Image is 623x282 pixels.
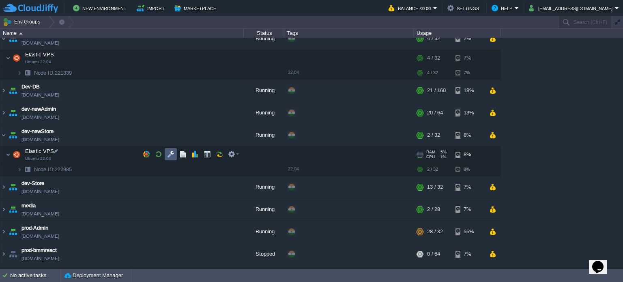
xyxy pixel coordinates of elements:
[529,3,615,13] button: [EMAIL_ADDRESS][DOMAIN_NAME]
[33,69,73,76] a: Node ID:221339
[0,124,7,146] img: AMDAwAAAACH5BAEAAAAALAAAAAABAAEAAAICRAEAOw==
[438,150,447,155] span: 5%
[426,155,435,159] span: CPU
[427,243,440,265] div: 0 / 64
[33,166,73,173] span: 222985
[7,243,19,265] img: AMDAwAAAACH5BAEAAAAALAAAAAABAAEAAAICRAEAOw==
[21,127,54,136] a: dev-newStore
[455,163,482,176] div: 8%
[0,243,7,265] img: AMDAwAAAACH5BAEAAAAALAAAAAABAAEAAAICRAEAOw==
[244,198,284,220] div: Running
[3,3,58,13] img: CloudJiffy
[174,3,219,13] button: Marketplace
[427,176,443,198] div: 13 / 32
[25,156,51,161] span: Ubuntu 22.04
[21,113,59,121] span: [DOMAIN_NAME]
[0,221,7,243] img: AMDAwAAAACH5BAEAAAAALAAAAAABAAEAAAICRAEAOw==
[0,80,7,101] img: AMDAwAAAACH5BAEAAAAALAAAAAABAAEAAAICRAEAOw==
[24,51,55,58] span: Elastic VPS
[0,102,7,124] img: AMDAwAAAACH5BAEAAAAALAAAAAABAAEAAAICRAEAOw==
[427,67,438,79] div: 4 / 32
[21,136,59,144] span: [DOMAIN_NAME]
[17,163,22,176] img: AMDAwAAAACH5BAEAAAAALAAAAAABAAEAAAICRAEAOw==
[24,148,55,155] span: Elastic VPS
[244,124,284,146] div: Running
[7,102,19,124] img: AMDAwAAAACH5BAEAAAAALAAAAAABAAEAAAICRAEAOw==
[426,150,435,155] span: RAM
[455,176,482,198] div: 7%
[7,124,19,146] img: AMDAwAAAACH5BAEAAAAALAAAAAABAAEAAAICRAEAOw==
[455,67,482,79] div: 7%
[21,91,59,99] span: [DOMAIN_NAME]
[288,70,299,75] span: 22.04
[7,176,19,198] img: AMDAwAAAACH5BAEAAAAALAAAAAABAAEAAAICRAEAOw==
[244,243,284,265] div: Stopped
[22,163,33,176] img: AMDAwAAAACH5BAEAAAAALAAAAAABAAEAAAICRAEAOw==
[589,250,615,274] iframe: chat widget
[455,243,482,265] div: 7%
[21,105,56,113] span: dev-newAdmin
[427,221,443,243] div: 28 / 32
[427,28,440,50] div: 4 / 32
[7,28,19,50] img: AMDAwAAAACH5BAEAAAAALAAAAAABAAEAAAICRAEAOw==
[244,102,284,124] div: Running
[10,269,61,282] div: No active tasks
[0,28,7,50] img: AMDAwAAAACH5BAEAAAAALAAAAAABAAEAAAICRAEAOw==
[21,202,36,210] a: media
[389,3,433,13] button: Balance ₹0.00
[1,28,243,38] div: Name
[24,148,55,154] a: Elastic VPSUbuntu 22.04
[455,124,482,146] div: 8%
[285,28,414,38] div: Tags
[6,50,11,66] img: AMDAwAAAACH5BAEAAAAALAAAAAABAAEAAAICRAEAOw==
[7,198,19,220] img: AMDAwAAAACH5BAEAAAAALAAAAAABAAEAAAICRAEAOw==
[137,3,167,13] button: Import
[7,80,19,101] img: AMDAwAAAACH5BAEAAAAALAAAAAABAAEAAAICRAEAOw==
[244,28,284,38] div: Status
[455,198,482,220] div: 7%
[427,198,440,220] div: 2 / 28
[21,179,44,187] a: dev-Store
[427,80,446,101] div: 21 / 160
[25,60,51,65] span: Ubuntu 22.04
[427,102,443,124] div: 20 / 64
[33,166,73,173] a: Node ID:222985
[21,187,59,196] span: [DOMAIN_NAME]
[244,80,284,101] div: Running
[21,246,57,254] a: prod-bmmreact
[455,80,482,101] div: 19%
[455,146,482,163] div: 8%
[21,83,40,91] a: Dev-DB
[244,28,284,50] div: Running
[21,232,59,240] span: [DOMAIN_NAME]
[455,221,482,243] div: 55%
[438,155,446,159] span: 1%
[34,70,55,76] span: Node ID:
[288,166,299,171] span: 22.04
[455,102,482,124] div: 13%
[7,221,19,243] img: AMDAwAAAACH5BAEAAAAALAAAAAABAAEAAAICRAEAOw==
[11,146,22,163] img: AMDAwAAAACH5BAEAAAAALAAAAAABAAEAAAICRAEAOw==
[21,224,48,232] a: prod-Admin
[427,50,440,66] div: 4 / 32
[24,52,55,58] a: Elastic VPSUbuntu 22.04
[34,166,55,172] span: Node ID:
[447,3,481,13] button: Settings
[73,3,129,13] button: New Environment
[6,146,11,163] img: AMDAwAAAACH5BAEAAAAALAAAAAABAAEAAAICRAEAOw==
[455,28,482,50] div: 7%
[11,50,22,66] img: AMDAwAAAACH5BAEAAAAALAAAAAABAAEAAAICRAEAOw==
[19,32,23,34] img: AMDAwAAAACH5BAEAAAAALAAAAAABAAEAAAICRAEAOw==
[3,16,43,28] button: Env Groups
[415,28,500,38] div: Usage
[33,69,73,76] span: 221339
[22,67,33,79] img: AMDAwAAAACH5BAEAAAAALAAAAAABAAEAAAICRAEAOw==
[21,210,59,218] a: [DOMAIN_NAME]
[455,50,482,66] div: 7%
